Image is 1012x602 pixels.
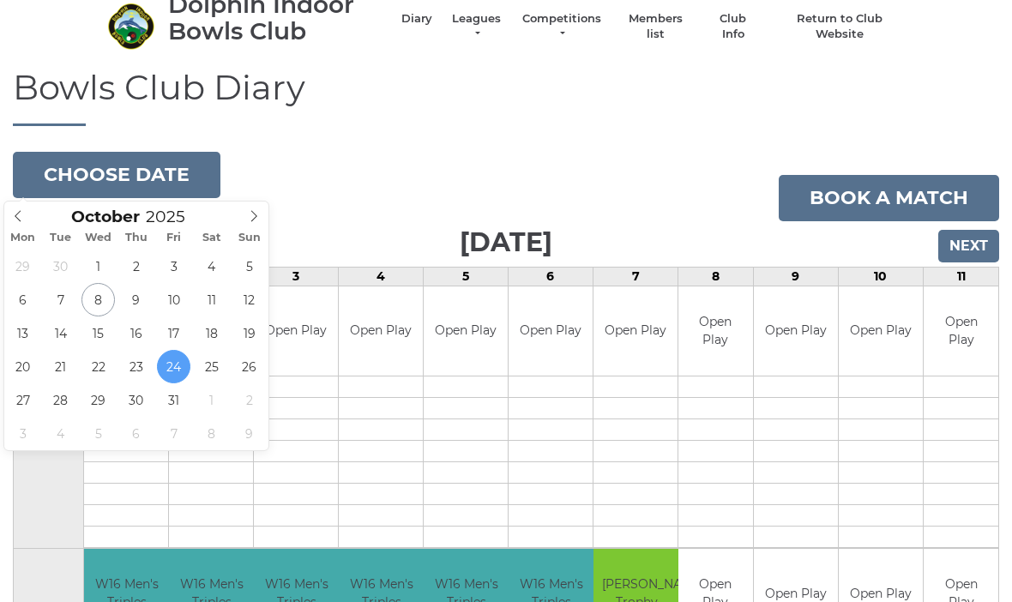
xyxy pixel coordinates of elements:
td: Open Play [839,286,923,376]
a: Leagues [449,11,503,42]
span: Tue [42,232,80,244]
td: Open Play [924,286,998,376]
button: Choose date [13,152,220,198]
td: Open Play [509,286,593,376]
a: Diary [401,11,432,27]
td: Open Play [678,286,753,376]
td: Open Play [254,286,338,376]
span: October 20, 2025 [6,350,39,383]
input: Scroll to increment [140,207,207,226]
span: October 8, 2025 [81,283,115,316]
td: Open Play [754,286,838,376]
td: Open Play [339,286,423,376]
a: Return to Club Website [775,11,905,42]
span: October 26, 2025 [232,350,266,383]
h1: Bowls Club Diary [13,69,999,126]
span: October 24, 2025 [157,350,190,383]
span: October 5, 2025 [232,250,266,283]
span: Sun [231,232,268,244]
input: Next [938,230,999,262]
td: 5 [423,267,508,286]
span: September 30, 2025 [44,250,77,283]
span: September 29, 2025 [6,250,39,283]
span: Sat [193,232,231,244]
span: October 11, 2025 [195,283,228,316]
td: 7 [593,267,678,286]
span: October 12, 2025 [232,283,266,316]
span: October 15, 2025 [81,316,115,350]
span: October 21, 2025 [44,350,77,383]
span: October 4, 2025 [195,250,228,283]
span: October 9, 2025 [119,283,153,316]
td: 10 [838,267,923,286]
span: Mon [4,232,42,244]
span: October 16, 2025 [119,316,153,350]
span: November 9, 2025 [232,417,266,450]
td: 4 [338,267,423,286]
span: October 28, 2025 [44,383,77,417]
span: November 5, 2025 [81,417,115,450]
td: 11 [924,267,999,286]
span: October 18, 2025 [195,316,228,350]
span: November 7, 2025 [157,417,190,450]
span: October 2, 2025 [119,250,153,283]
td: 8 [678,267,754,286]
span: November 2, 2025 [232,383,266,417]
span: November 3, 2025 [6,417,39,450]
span: Thu [117,232,155,244]
span: October 1, 2025 [81,250,115,283]
span: October 6, 2025 [6,283,39,316]
td: 9 [753,267,838,286]
td: Open Play [593,286,678,376]
span: October 27, 2025 [6,383,39,417]
a: Competitions [521,11,603,42]
span: October 25, 2025 [195,350,228,383]
span: Wed [80,232,117,244]
span: October 7, 2025 [44,283,77,316]
span: Fri [155,232,193,244]
span: October 14, 2025 [44,316,77,350]
span: Scroll to increment [71,209,140,226]
td: 6 [508,267,593,286]
span: October 31, 2025 [157,383,190,417]
span: October 17, 2025 [157,316,190,350]
a: Members list [619,11,690,42]
span: November 1, 2025 [195,383,228,417]
span: October 19, 2025 [232,316,266,350]
a: Club Info [708,11,758,42]
td: 3 [253,267,338,286]
span: November 6, 2025 [119,417,153,450]
span: October 13, 2025 [6,316,39,350]
td: Open Play [424,286,508,376]
span: November 8, 2025 [195,417,228,450]
span: October 23, 2025 [119,350,153,383]
span: November 4, 2025 [44,417,77,450]
a: Book a match [779,175,999,221]
span: October 29, 2025 [81,383,115,417]
span: October 10, 2025 [157,283,190,316]
span: October 3, 2025 [157,250,190,283]
span: October 30, 2025 [119,383,153,417]
span: October 22, 2025 [81,350,115,383]
img: Dolphin Indoor Bowls Club [107,3,154,50]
